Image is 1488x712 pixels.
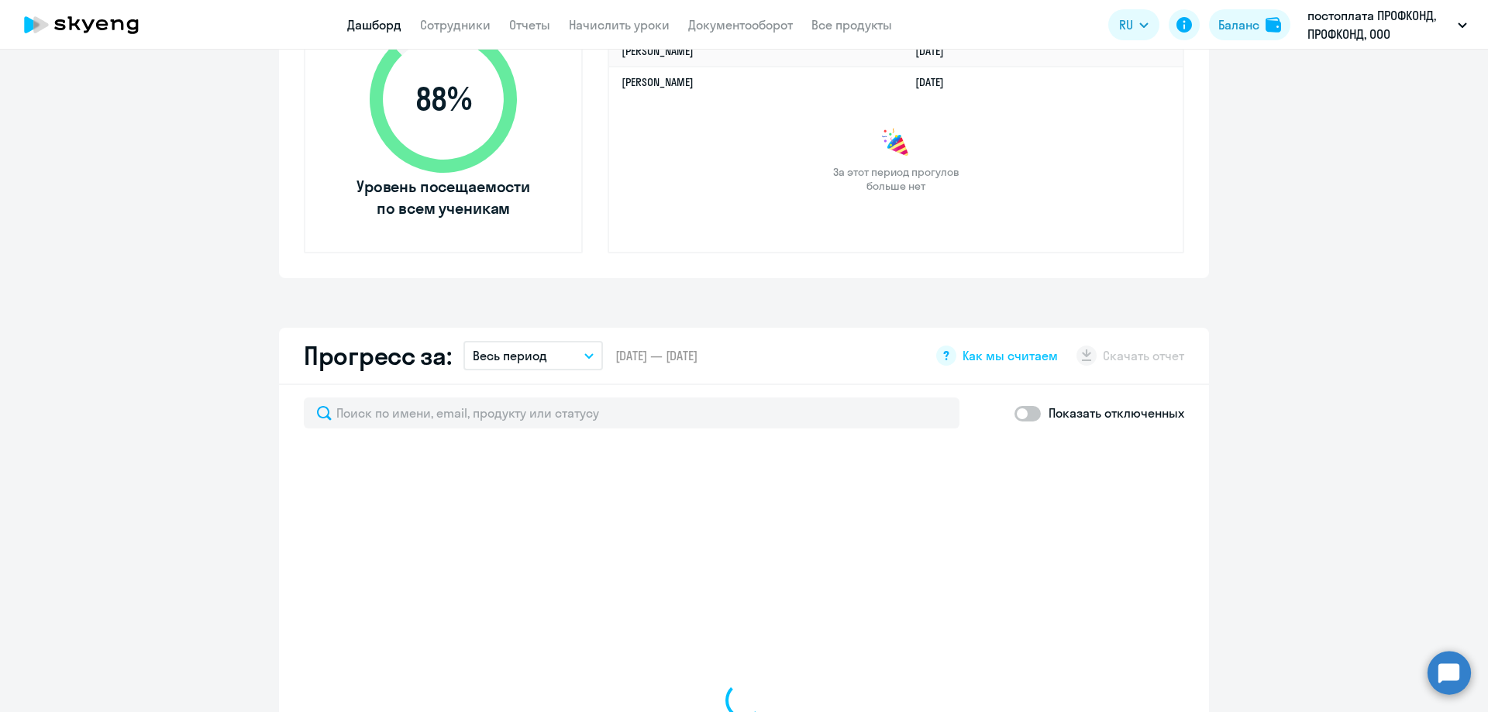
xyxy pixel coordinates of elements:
[304,340,451,371] h2: Прогресс за:
[1266,17,1281,33] img: balance
[1209,9,1290,40] button: Балансbalance
[509,17,550,33] a: Отчеты
[880,128,911,159] img: congrats
[1119,15,1133,34] span: RU
[1307,6,1452,43] p: постоплата ПРОФКОНД, ПРОФКОНД, ООО
[811,17,892,33] a: Все продукты
[473,346,547,365] p: Весь период
[915,75,956,89] a: [DATE]
[831,165,961,193] span: За этот период прогулов больше нет
[1218,15,1259,34] div: Баланс
[1049,404,1184,422] p: Показать отключенных
[1300,6,1475,43] button: постоплата ПРОФКОНД, ПРОФКОНД, ООО
[622,75,694,89] a: [PERSON_NAME]
[1108,9,1159,40] button: RU
[622,44,694,58] a: [PERSON_NAME]
[615,347,697,364] span: [DATE] — [DATE]
[420,17,491,33] a: Сотрудники
[304,397,959,428] input: Поиск по имени, email, продукту или статусу
[569,17,670,33] a: Начислить уроки
[688,17,793,33] a: Документооборот
[354,81,532,118] span: 88 %
[915,44,956,58] a: [DATE]
[354,176,532,219] span: Уровень посещаемости по всем ученикам
[963,347,1058,364] span: Как мы считаем
[463,341,603,370] button: Весь период
[347,17,401,33] a: Дашборд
